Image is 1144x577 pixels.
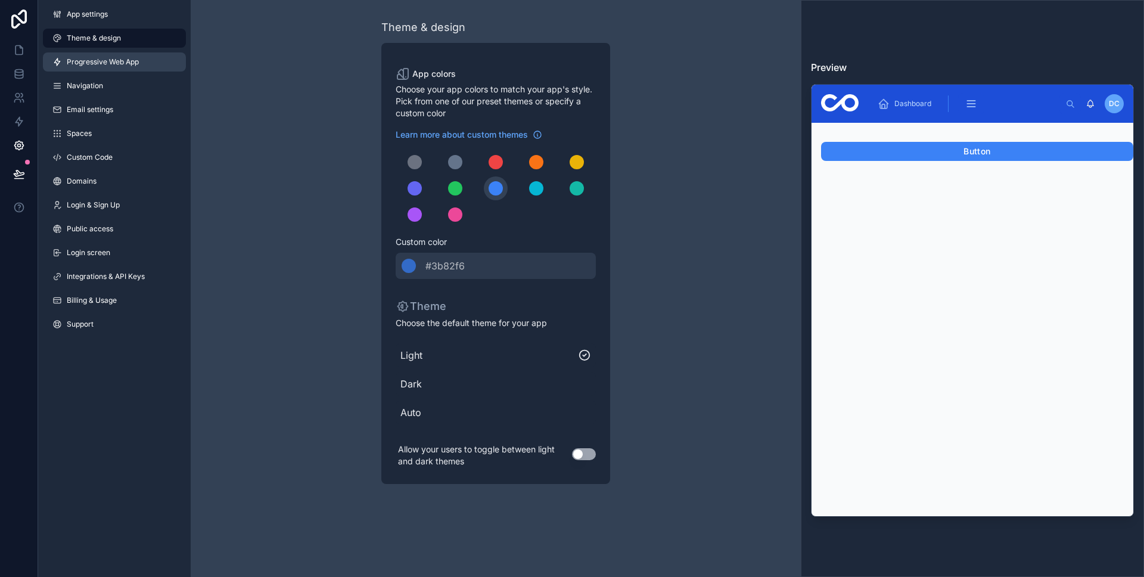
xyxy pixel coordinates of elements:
span: Custom Code [67,153,113,162]
a: Learn more about custom themes [396,129,542,141]
a: Dashboard [874,93,940,114]
a: Progressive Web App [43,52,186,72]
a: App settings [43,5,186,24]
p: Theme [396,298,446,315]
a: Domains [43,172,186,191]
span: Integrations & API Keys [67,272,145,281]
img: App logo [821,94,859,113]
span: Learn more about custom themes [396,129,528,141]
a: Email settings [43,100,186,119]
p: Allow your users to toggle between light and dark themes [396,441,572,470]
a: Navigation [43,76,186,95]
a: Login screen [43,243,186,262]
a: Theme & design [43,29,186,48]
span: Navigation [67,81,103,91]
span: Domains [67,176,97,186]
span: #3b82f6 [425,259,465,273]
a: Public access [43,219,186,238]
span: Spaces [67,129,92,138]
a: Login & Sign Up [43,196,186,215]
span: Email settings [67,105,113,114]
a: Spaces [43,124,186,143]
span: Theme & design [67,33,121,43]
span: Light [400,348,578,362]
span: App colors [412,68,456,80]
div: Theme & design [381,19,465,36]
span: Dashboard [894,99,931,108]
span: Custom color [396,236,586,248]
span: Public access [67,224,113,234]
span: DC [1109,99,1120,108]
div: scrollable content [868,91,1059,117]
a: Custom Code [43,148,186,167]
span: App settings [67,10,108,19]
span: Choose the default theme for your app [396,317,596,329]
span: Support [67,319,94,329]
span: Choose your app colors to match your app's style. Pick from one of our preset themes or specify a... [396,83,596,119]
button: Button [821,142,1133,161]
h3: Preview [811,60,1134,75]
span: Login & Sign Up [67,200,120,210]
a: Integrations & API Keys [43,267,186,286]
a: Support [43,315,186,334]
span: Auto [400,405,591,420]
a: Billing & Usage [43,291,186,310]
span: Login screen [67,248,110,258]
span: Progressive Web App [67,57,139,67]
span: Billing & Usage [67,296,117,305]
span: Dark [400,377,591,391]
